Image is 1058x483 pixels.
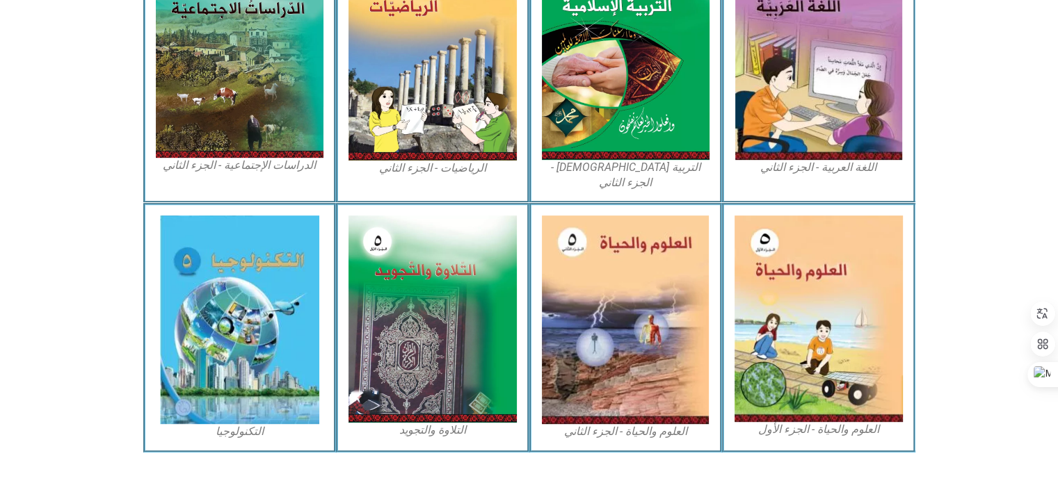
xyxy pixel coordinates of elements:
[735,160,903,175] figcaption: اللغة العربية - الجزء الثاني
[156,158,324,173] figcaption: الدراسات الإجتماعية - الجزء الثاني
[542,424,710,439] figcaption: العلوم والحياة - الجزء الثاني
[156,424,324,439] figcaption: التكنولوجيا
[348,423,517,438] figcaption: التلاوة والتجويد
[348,161,517,176] figcaption: الرياضيات - الجزء الثاني
[735,422,903,437] figcaption: العلوم والحياة - الجزء الأول
[542,160,710,191] figcaption: التربية [DEMOGRAPHIC_DATA] - الجزء الثاني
